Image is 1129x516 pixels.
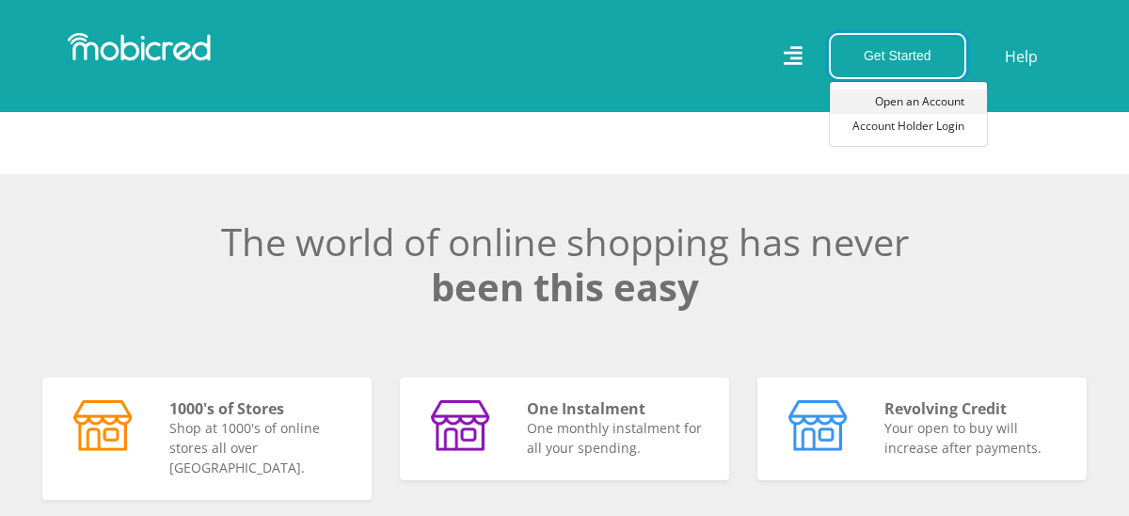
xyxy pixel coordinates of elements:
h5: Revolving Credit [884,400,1064,418]
h2: The world of online shopping has never [42,219,1087,310]
p: Shop at 1000's of online stores all over [GEOGRAPHIC_DATA]. [169,418,349,477]
a: Help [1004,44,1039,69]
img: Mobicred [68,33,211,61]
a: Open an Account [830,89,987,114]
h5: One Instalment [527,400,707,418]
span: been this easy [431,261,699,313]
h5: 1000's of Stores [169,400,349,418]
button: Get Started [829,33,966,79]
p: One monthly instalment for all your spending. [527,418,707,458]
a: Account Holder Login [830,114,987,138]
a: Sign up here [639,95,720,113]
p: Your open to buy will increase after payments. [884,418,1064,458]
div: Get Started [829,81,988,147]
